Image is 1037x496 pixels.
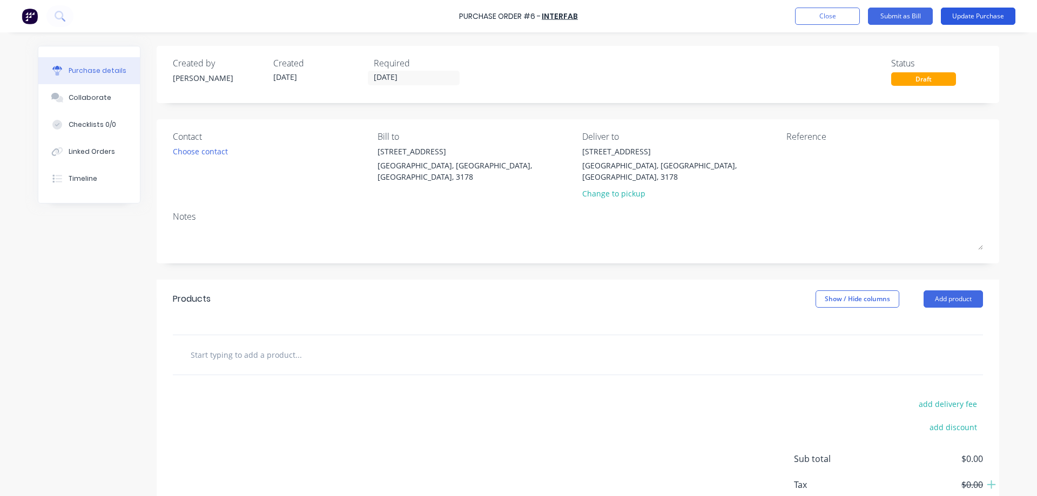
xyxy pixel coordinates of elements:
button: Submit as Bill [868,8,933,25]
button: Close [795,8,860,25]
div: Purchase details [69,66,126,76]
button: Timeline [38,165,140,192]
div: Choose contact [173,146,228,157]
div: Timeline [69,174,97,184]
div: Created by [173,57,265,70]
div: Linked Orders [69,147,115,157]
span: $0.00 [875,478,983,491]
div: Products [173,293,211,305]
span: Tax [794,478,875,491]
div: Status [891,57,983,70]
button: Linked Orders [38,138,140,165]
span: $0.00 [875,452,983,465]
button: Checklists 0/0 [38,111,140,138]
div: Change to pickup [582,188,779,199]
div: Created [273,57,365,70]
div: [STREET_ADDRESS] [582,146,779,157]
div: [STREET_ADDRESS] [378,146,574,157]
div: Checklists 0/0 [69,120,116,130]
div: [GEOGRAPHIC_DATA], [GEOGRAPHIC_DATA], [GEOGRAPHIC_DATA], 3178 [378,160,574,182]
button: Update Purchase [941,8,1015,25]
input: Start typing to add a product... [190,344,406,365]
button: Add product [924,290,983,308]
button: Show / Hide columns [816,290,899,308]
div: Draft [891,72,956,86]
div: [GEOGRAPHIC_DATA], [GEOGRAPHIC_DATA], [GEOGRAPHIC_DATA], 3178 [582,160,779,182]
button: add delivery fee [912,397,983,411]
div: Required [374,57,466,70]
div: Contact [173,130,369,143]
div: Notes [173,210,983,223]
button: add discount [923,420,983,434]
div: Deliver to [582,130,779,143]
div: [PERSON_NAME] [173,72,265,84]
div: Collaborate [69,93,111,103]
div: Bill to [378,130,574,143]
a: Interfab [542,11,578,22]
button: Collaborate [38,84,140,111]
button: Purchase details [38,57,140,84]
div: Reference [786,130,983,143]
img: Factory [22,8,38,24]
span: Sub total [794,452,875,465]
div: Purchase Order #6 - [459,11,541,22]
